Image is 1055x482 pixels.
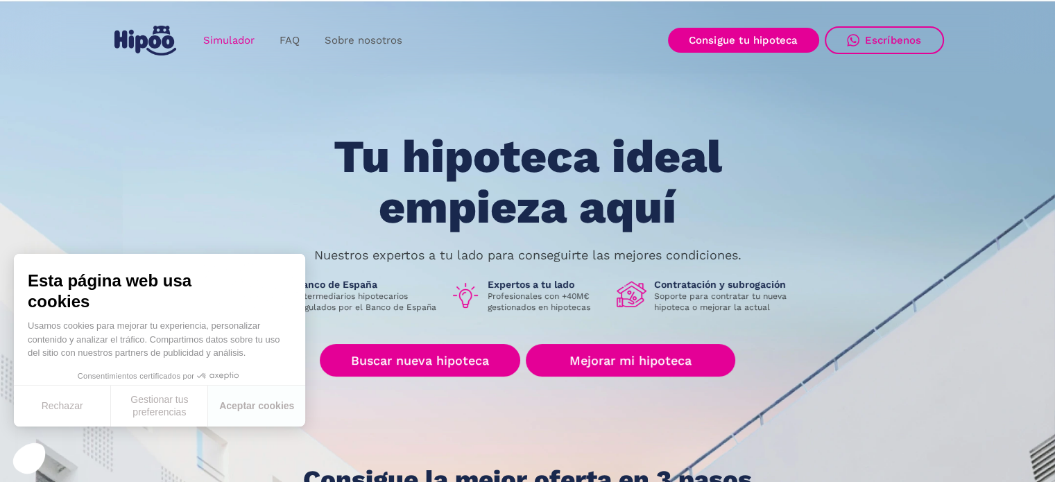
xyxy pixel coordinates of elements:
a: Mejorar mi hipoteca [526,344,735,377]
a: Buscar nueva hipoteca [320,344,520,377]
h1: Tu hipoteca ideal empieza aquí [264,132,790,232]
p: Nuestros expertos a tu lado para conseguirte las mejores condiciones. [314,250,741,261]
p: Soporte para contratar tu nueva hipoteca o mejorar la actual [654,291,797,313]
a: FAQ [267,27,312,54]
h1: Contratación y subrogación [654,278,797,291]
a: home [112,20,180,61]
h1: Banco de España [296,278,439,291]
p: Profesionales con +40M€ gestionados en hipotecas [488,291,606,313]
p: Intermediarios hipotecarios regulados por el Banco de España [296,291,439,313]
div: Escríbenos [865,34,922,46]
h1: Expertos a tu lado [488,278,606,291]
a: Simulador [191,27,267,54]
a: Consigue tu hipoteca [668,28,819,53]
a: Escríbenos [825,26,944,54]
a: Sobre nosotros [312,27,415,54]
